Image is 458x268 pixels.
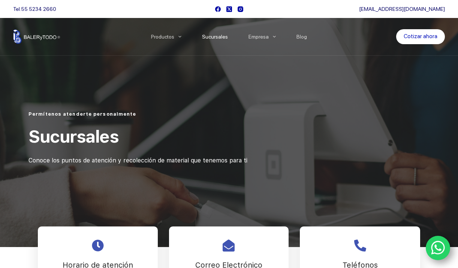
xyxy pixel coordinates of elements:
[28,157,247,164] span: Conoce los puntos de atención y recolección de material que tenemos para ti
[426,236,451,261] a: WhatsApp
[28,111,136,117] span: Permítenos atenderte personalmente
[28,126,118,147] span: Sucursales
[226,6,232,12] a: X (Twitter)
[13,6,56,12] span: Tel.
[21,6,56,12] a: 55 5234 2660
[359,6,445,12] a: [EMAIL_ADDRESS][DOMAIN_NAME]
[238,6,243,12] a: Instagram
[215,6,221,12] a: Facebook
[396,29,445,44] a: Cotizar ahora
[13,30,60,44] img: Balerytodo
[141,18,317,55] nav: Menu Principal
